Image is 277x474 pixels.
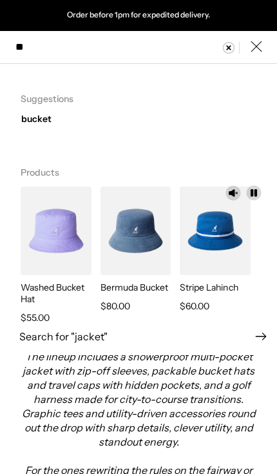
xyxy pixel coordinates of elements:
[223,42,240,54] button: Clear search term
[21,150,256,187] h3: Products
[100,187,171,275] img: Bermuda Bucket
[21,113,52,125] strong: bucket
[180,282,251,293] p: Stripe Lahinch
[15,6,262,25] slideshow-component: Announcement bar
[15,6,262,25] div: Announcement
[19,331,255,342] span: Search for " jacket "
[21,282,91,305] p: Washed Bucket Hat
[21,187,91,275] img: Washed Bucket Hat
[100,282,171,293] p: Bermuda Bucket
[180,187,251,275] img: Stripe Lahinch
[67,10,210,21] p: Order before 1pm for expedited delivery.
[100,298,130,314] span: $80.00
[225,185,241,201] button: Unmute
[21,310,50,325] span: $55.00
[246,185,262,201] button: Pause
[244,34,269,59] button: Close
[15,6,262,25] div: 2 of 2
[21,77,256,113] h3: Suggestions
[180,298,209,314] span: $60.00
